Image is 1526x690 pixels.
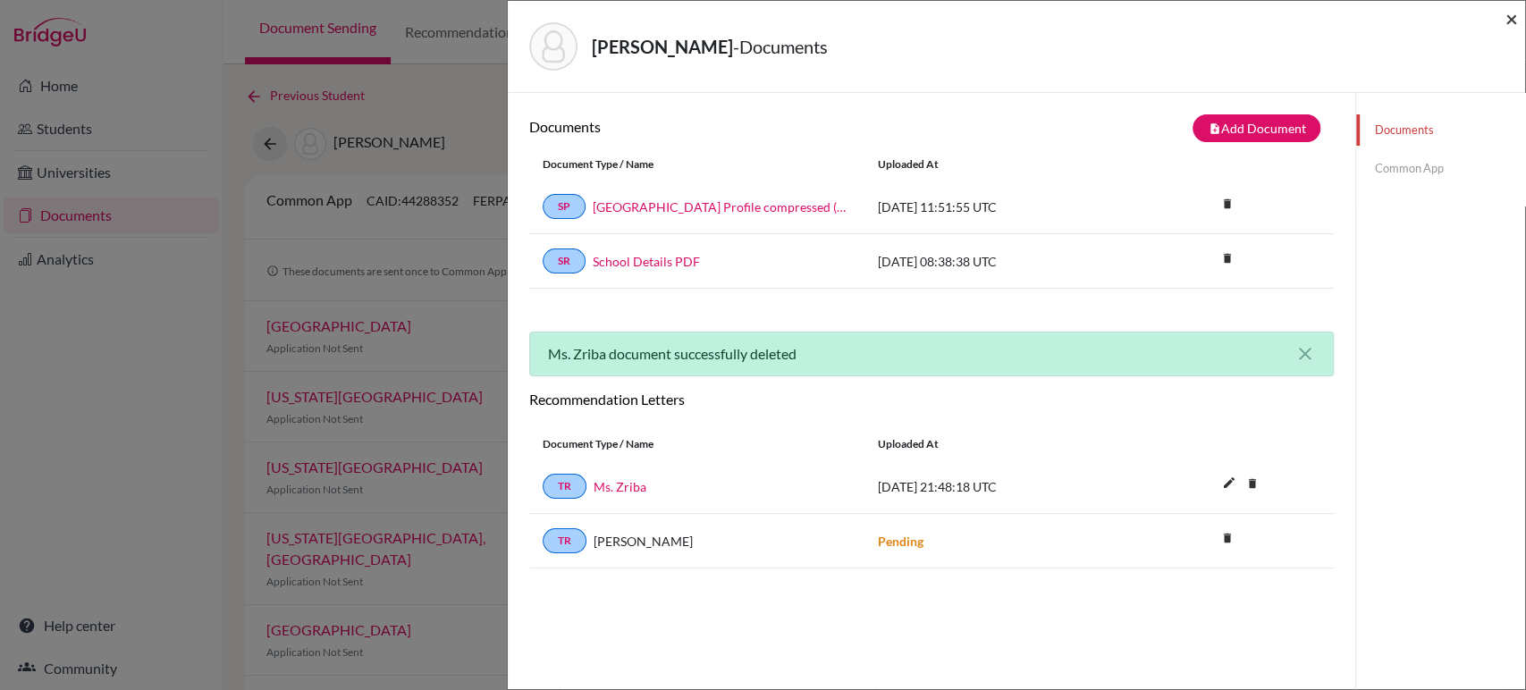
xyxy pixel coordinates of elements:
[543,528,586,553] a: TR
[1213,525,1240,551] i: delete
[864,436,1133,452] div: Uploaded at
[1193,114,1320,142] button: note_addAdd Document
[1238,473,1265,497] a: delete
[529,436,864,452] div: Document Type / Name
[543,474,586,499] a: TR
[1213,190,1240,217] i: delete
[864,156,1133,172] div: Uploaded at
[1214,468,1243,497] i: edit
[592,36,733,57] strong: [PERSON_NAME]
[864,252,1133,271] div: [DATE] 08:38:38 UTC
[529,332,1334,376] div: Ms. Zriba document successfully deleted
[1208,122,1220,135] i: note_add
[594,477,646,496] a: Ms. Zriba
[593,198,851,216] a: [GEOGRAPHIC_DATA] Profile compressed (2025-26).school_wide
[878,534,923,549] strong: Pending
[1356,153,1525,184] a: Common App
[1294,343,1315,365] button: close
[864,198,1133,216] div: [DATE] 11:51:55 UTC
[1505,5,1518,31] span: ×
[733,36,828,57] span: - Documents
[1213,193,1240,217] a: delete
[594,532,693,551] span: [PERSON_NAME]
[878,479,997,494] span: [DATE] 21:48:18 UTC
[1505,8,1518,29] button: Close
[593,252,700,271] a: School Details PDF
[1213,248,1240,272] a: delete
[529,156,864,172] div: Document Type / Name
[529,391,1334,408] h6: Recommendation Letters
[1213,245,1240,272] i: delete
[1356,114,1525,146] a: Documents
[543,248,586,273] a: SR
[1213,527,1240,551] a: delete
[543,194,586,219] a: SP
[1238,470,1265,497] i: delete
[529,118,932,135] h6: Documents
[1213,471,1244,498] button: edit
